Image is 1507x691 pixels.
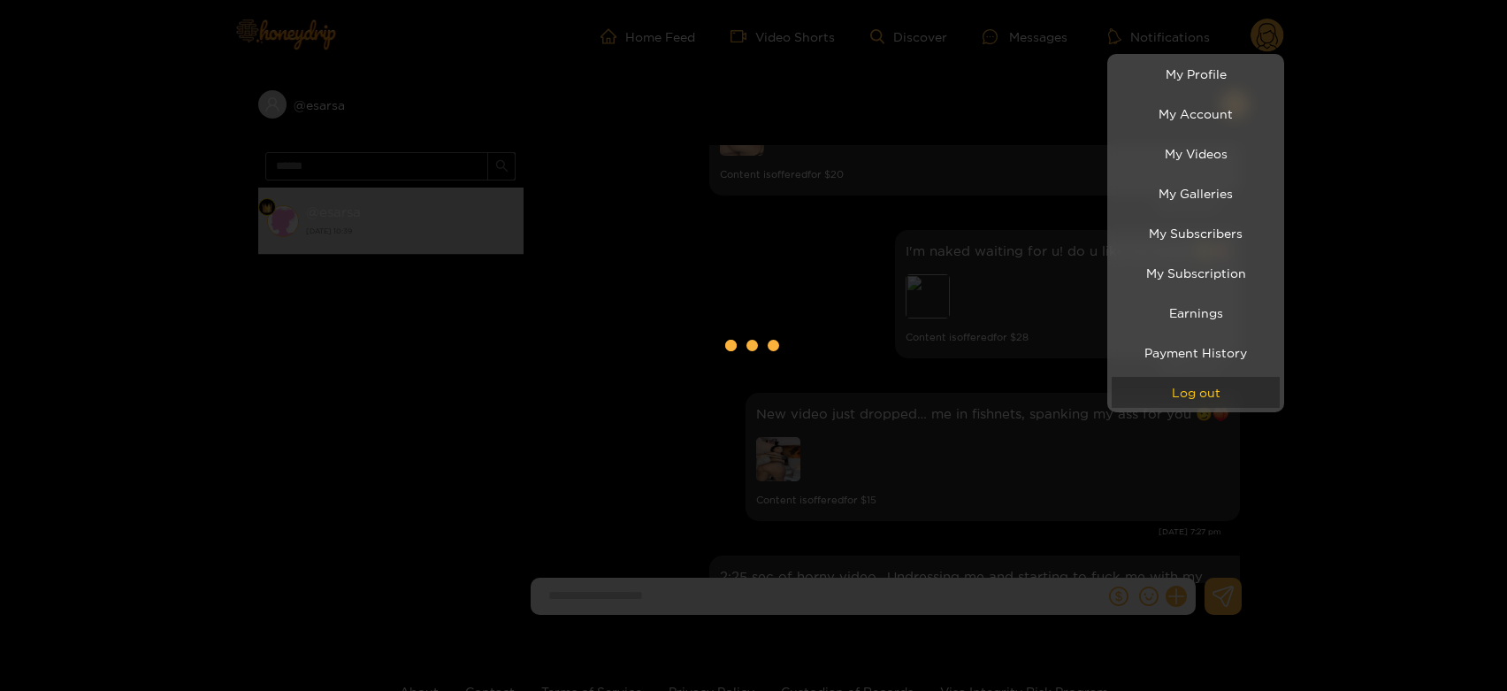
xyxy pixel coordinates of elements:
[1112,297,1280,328] a: Earnings
[1112,138,1280,169] a: My Videos
[1112,337,1280,368] a: Payment History
[1112,98,1280,129] a: My Account
[1112,257,1280,288] a: My Subscription
[1112,218,1280,249] a: My Subscribers
[1112,58,1280,89] a: My Profile
[1112,377,1280,408] button: Log out
[1112,178,1280,209] a: My Galleries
